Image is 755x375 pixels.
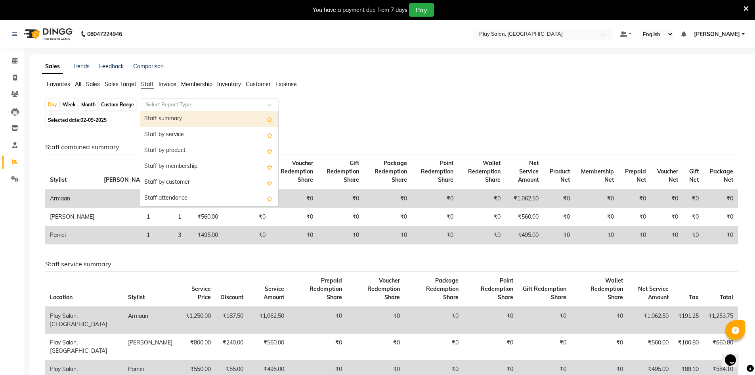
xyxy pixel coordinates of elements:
[248,333,289,360] td: ₹560.00
[270,189,318,208] td: ₹0
[223,226,270,244] td: ₹0
[50,294,73,301] span: Location
[310,277,342,301] span: Prepaid Redemption Share
[505,208,544,226] td: ₹560.00
[186,226,223,244] td: ₹495.00
[318,208,364,226] td: ₹0
[683,189,703,208] td: ₹0
[140,143,278,159] div: Staff by product
[619,189,651,208] td: ₹0
[61,99,78,110] div: Week
[683,226,703,244] td: ₹0
[412,226,458,244] td: ₹0
[140,190,278,206] div: Staff attendance
[99,226,155,244] td: 1
[45,333,123,360] td: Play Salon, [GEOGRAPHIC_DATA]
[571,333,628,360] td: ₹0
[421,160,453,183] span: Point Redemption Share
[289,333,347,360] td: ₹0
[99,189,155,208] td: 1
[281,160,313,183] span: Voucher Redemption Share
[619,226,651,244] td: ₹0
[20,23,75,45] img: logo
[518,307,571,334] td: ₹0
[73,63,90,70] a: Trends
[694,30,740,38] span: [PERSON_NAME]
[412,208,458,226] td: ₹0
[543,226,575,244] td: ₹0
[123,333,177,360] td: [PERSON_NAME]
[673,333,703,360] td: ₹100.80
[267,178,273,187] span: Add this report to Favorites List
[364,226,412,244] td: ₹0
[45,260,738,268] h6: Staff service summary
[45,143,738,151] h6: Staff combined summary
[123,307,177,334] td: Armaan
[140,175,278,190] div: Staff by customer
[458,208,505,226] td: ₹0
[651,208,683,226] td: ₹0
[270,226,318,244] td: ₹0
[104,176,150,183] span: [PERSON_NAME]
[45,226,99,244] td: Pamei
[220,294,243,301] span: Discount
[155,208,186,226] td: 1
[313,6,407,14] div: You have a payment due from 7 days
[591,277,623,301] span: Wallet Redemption Share
[177,307,215,334] td: ₹1,250.00
[79,99,97,110] div: Month
[673,307,703,334] td: ₹191.25
[505,189,544,208] td: ₹1,062.50
[703,226,738,244] td: ₹0
[364,208,412,226] td: ₹0
[264,285,284,301] span: Service Amount
[45,307,123,334] td: Play Salon, [GEOGRAPHIC_DATA]
[87,23,122,45] b: 08047224946
[481,277,513,301] span: Point Redemption Share
[364,189,412,208] td: ₹0
[367,277,400,301] span: Voucher Redemption Share
[651,189,683,208] td: ₹0
[105,81,136,88] span: Sales Target
[628,333,673,360] td: ₹560.00
[458,226,505,244] td: ₹0
[375,160,407,183] span: Package Redemption Share
[223,208,270,226] td: ₹0
[246,81,271,88] span: Customer
[703,307,738,334] td: ₹1,253.75
[248,307,289,334] td: ₹1,062.50
[619,208,651,226] td: ₹0
[628,307,673,334] td: ₹1,062.50
[405,307,463,334] td: ₹0
[318,226,364,244] td: ₹0
[409,3,434,17] button: Pay
[347,307,405,334] td: ₹0
[181,81,212,88] span: Membership
[140,111,278,127] div: Staff summary
[426,277,459,301] span: Package Redemption Share
[463,307,518,334] td: ₹0
[42,60,63,74] a: Sales
[99,99,136,110] div: Custom Range
[412,189,458,208] td: ₹0
[99,208,155,226] td: 1
[463,333,518,360] td: ₹0
[651,226,683,244] td: ₹0
[186,208,223,226] td: ₹560.00
[703,208,738,226] td: ₹0
[45,189,99,208] td: Armaan
[347,333,405,360] td: ₹0
[575,208,619,226] td: ₹0
[468,160,501,183] span: Wallet Redemption Share
[177,333,215,360] td: ₹800.00
[47,81,70,88] span: Favorites
[710,168,733,183] span: Package Net
[270,208,318,226] td: ₹0
[703,333,738,360] td: ₹660.80
[217,81,241,88] span: Inventory
[505,226,544,244] td: ₹495.00
[543,189,575,208] td: ₹0
[327,160,359,183] span: Gift Redemption Share
[683,208,703,226] td: ₹0
[267,146,273,156] span: Add this report to Favorites List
